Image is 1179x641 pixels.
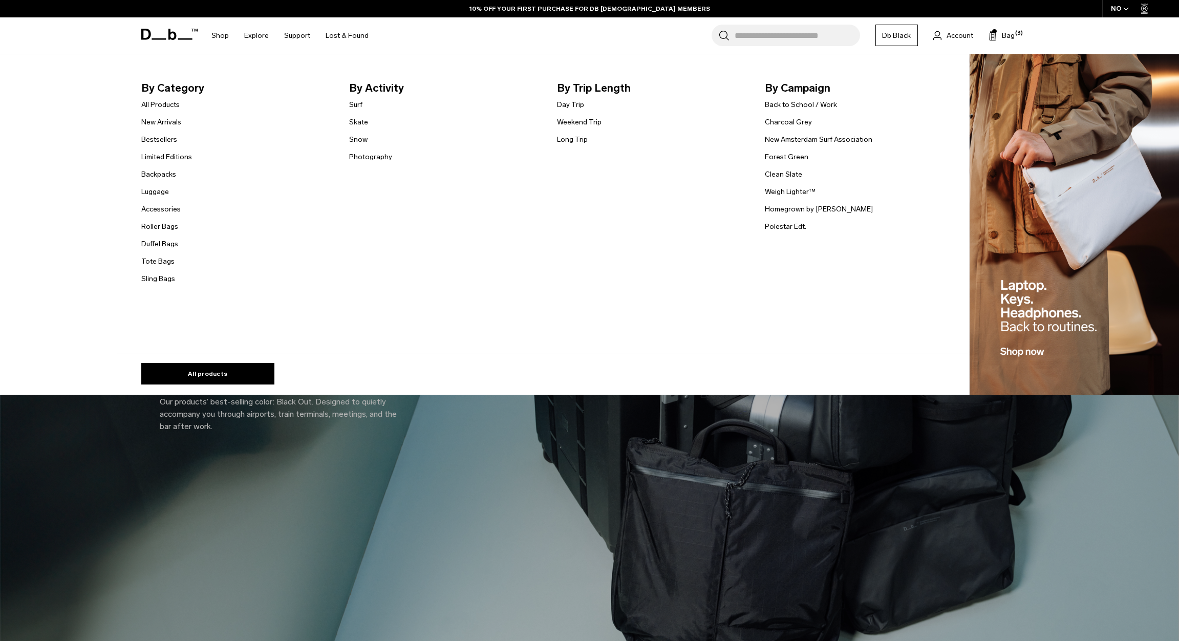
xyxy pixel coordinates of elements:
[557,117,602,127] a: Weekend Trip
[1015,29,1023,38] span: (3)
[326,17,369,54] a: Lost & Found
[875,25,918,46] a: Db Black
[1002,30,1015,41] span: Bag
[141,152,192,162] a: Limited Editions
[765,134,872,145] a: New Amsterdam Surf Association
[557,99,584,110] a: Day Trip
[349,80,541,96] span: By Activity
[141,186,169,197] a: Luggage
[765,186,816,197] a: Weigh Lighter™
[141,273,175,284] a: Sling Bags
[349,117,368,127] a: Skate
[141,221,178,232] a: Roller Bags
[349,152,392,162] a: Photography
[141,80,333,96] span: By Category
[141,169,176,180] a: Backpacks
[141,117,181,127] a: New Arrivals
[947,30,973,41] span: Account
[765,80,956,96] span: By Campaign
[349,134,368,145] a: Snow
[141,363,274,384] a: All products
[141,204,181,215] a: Accessories
[284,17,310,54] a: Support
[141,99,180,110] a: All Products
[765,169,802,180] a: Clean Slate
[989,29,1015,41] button: Bag (3)
[765,221,806,232] a: Polestar Edt.
[141,134,177,145] a: Bestsellers
[557,80,748,96] span: By Trip Length
[765,99,837,110] a: Back to School / Work
[933,29,973,41] a: Account
[204,17,376,54] nav: Main Navigation
[765,152,808,162] a: Forest Green
[970,54,1179,395] img: Db
[557,134,588,145] a: Long Trip
[765,204,873,215] a: Homegrown by [PERSON_NAME]
[349,99,362,110] a: Surf
[211,17,229,54] a: Shop
[141,256,175,267] a: Tote Bags
[244,17,269,54] a: Explore
[141,239,178,249] a: Duffel Bags
[469,4,710,13] a: 10% OFF YOUR FIRST PURCHASE FOR DB [DEMOGRAPHIC_DATA] MEMBERS
[765,117,812,127] a: Charcoal Grey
